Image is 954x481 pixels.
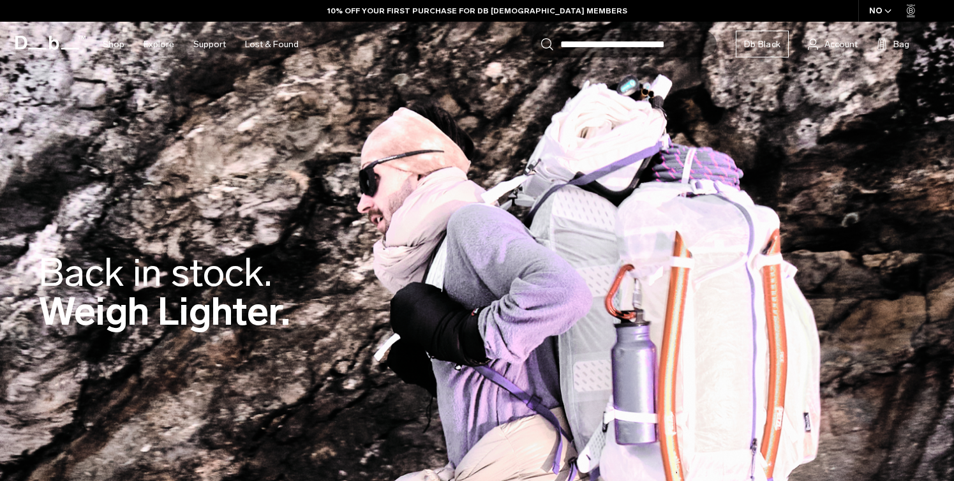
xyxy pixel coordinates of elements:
[893,38,909,51] span: Bag
[824,38,858,51] span: Account
[736,31,789,57] a: Db Black
[38,249,272,296] span: Back in stock.
[38,253,290,331] h2: Weigh Lighter.
[193,22,226,67] a: Support
[93,22,308,67] nav: Main Navigation
[245,22,299,67] a: Lost & Found
[144,22,174,67] a: Explore
[327,5,627,17] a: 10% OFF YOUR FIRST PURCHASE FOR DB [DEMOGRAPHIC_DATA] MEMBERS
[808,36,858,52] a: Account
[877,36,909,52] button: Bag
[103,22,124,67] a: Shop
